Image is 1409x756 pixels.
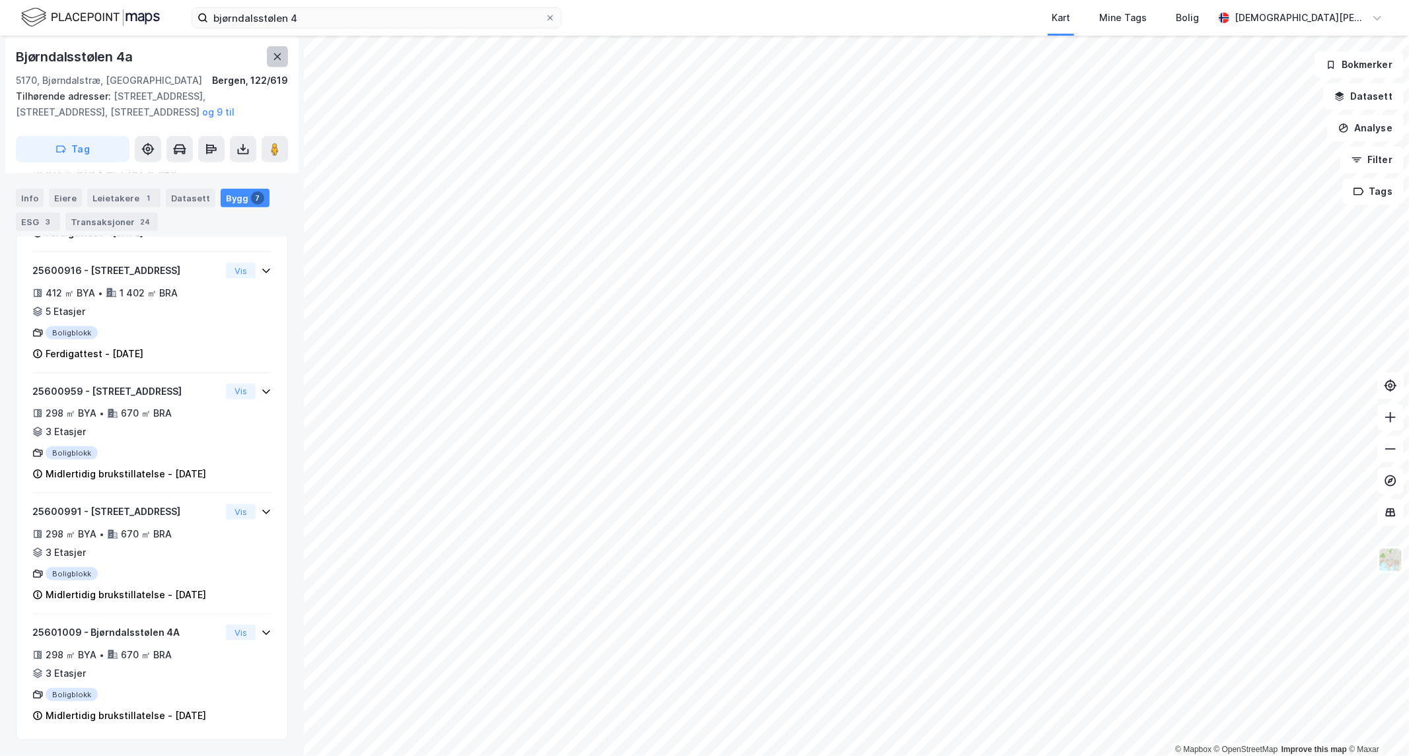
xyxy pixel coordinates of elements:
a: Improve this map [1282,745,1347,754]
div: [DEMOGRAPHIC_DATA][PERSON_NAME] [1235,10,1367,26]
div: 7 [251,191,264,205]
button: Datasett [1323,83,1404,110]
div: Leietakere [87,189,161,207]
div: 1 [142,191,155,205]
div: 25600991 - [STREET_ADDRESS] [32,504,221,520]
div: 298 ㎡ BYA [46,647,96,663]
input: Søk på adresse, matrikkel, gårdeiere, leietakere eller personer [208,8,545,28]
button: Vis [226,263,256,279]
div: ESG [16,213,60,231]
iframe: Chat Widget [1343,693,1409,756]
div: Bergen, 122/619 [212,73,288,88]
div: • [99,529,104,539]
div: 3 [42,215,55,228]
button: Analyse [1327,115,1404,141]
button: Vis [226,504,256,520]
div: Info [16,189,44,207]
div: 670 ㎡ BRA [121,405,172,421]
div: 298 ㎡ BYA [46,526,96,542]
div: 24 [137,215,153,228]
div: Bolig [1176,10,1199,26]
div: Midlertidig brukstillatelse - [DATE] [46,708,206,724]
div: 25600959 - [STREET_ADDRESS] [32,384,221,399]
div: 3 Etasjer [46,424,86,440]
div: Midlertidig brukstillatelse - [DATE] [46,466,206,482]
div: 5170, Bjørndalstræ, [GEOGRAPHIC_DATA] [16,73,202,88]
div: 1 402 ㎡ BRA [120,285,178,301]
div: 5 Etasjer [46,304,85,320]
button: Filter [1340,147,1404,173]
button: Bokmerker [1315,52,1404,78]
span: Tilhørende adresser: [16,90,114,102]
div: Bygg [221,189,270,207]
div: 298 ㎡ BYA [46,405,96,421]
img: logo.f888ab2527a4732fd821a326f86c7f29.svg [21,6,160,29]
div: Kart [1052,10,1070,26]
div: Mine Tags [1099,10,1147,26]
div: 3 Etasjer [46,666,86,681]
a: OpenStreetMap [1214,745,1278,754]
div: • [99,408,104,419]
div: Ferdigattest - [DATE] [46,346,143,362]
button: Tags [1342,178,1404,205]
button: Tag [16,136,129,162]
div: 25600916 - [STREET_ADDRESS] [32,263,221,279]
div: 670 ㎡ BRA [121,647,172,663]
button: Vis [226,625,256,640]
div: • [98,288,103,298]
div: • [99,650,104,660]
div: 670 ㎡ BRA [121,526,172,542]
div: Midlertidig brukstillatelse - [DATE] [46,587,206,603]
div: 25601009 - Bjørndalsstølen 4A [32,625,221,640]
div: Kontrollprogram for chat [1343,693,1409,756]
button: Vis [226,384,256,399]
div: Eiere [49,189,82,207]
div: Datasett [166,189,215,207]
a: Mapbox [1175,745,1211,754]
div: 412 ㎡ BYA [46,285,95,301]
div: [STREET_ADDRESS], [STREET_ADDRESS], [STREET_ADDRESS] [16,88,277,120]
div: Bjørndalsstølen 4a [16,46,135,67]
div: Transaksjoner [65,213,158,231]
div: 3 Etasjer [46,545,86,561]
img: Z [1378,547,1403,572]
